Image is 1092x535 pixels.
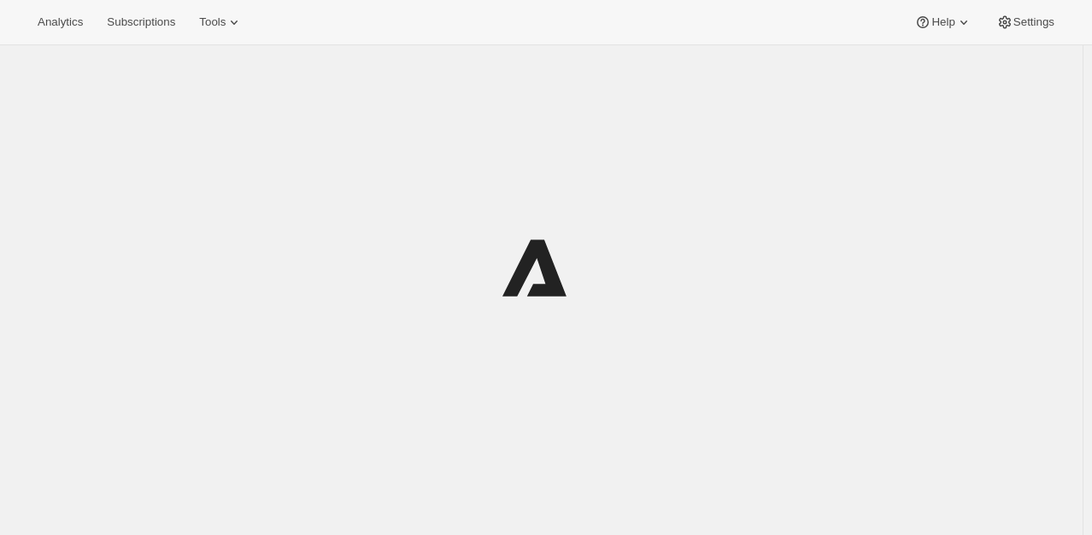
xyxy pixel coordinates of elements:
button: Subscriptions [97,10,185,34]
button: Settings [986,10,1065,34]
span: Help [931,15,954,29]
button: Tools [189,10,253,34]
button: Analytics [27,10,93,34]
button: Help [904,10,982,34]
span: Settings [1013,15,1054,29]
span: Analytics [38,15,83,29]
span: Subscriptions [107,15,175,29]
span: Tools [199,15,226,29]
